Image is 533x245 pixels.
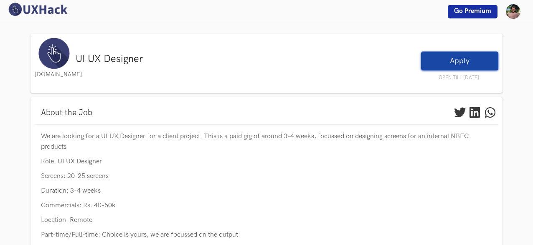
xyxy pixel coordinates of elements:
[76,53,303,64] h3: UI UX Designer
[41,230,492,240] p: Part-time/Full-time: Choice is yours, we are focussed on the output
[41,186,492,196] p: Duration: 3-4 weeks
[421,74,496,82] span: OPEN TILL [DATE]
[41,131,492,152] p: We are looking for a UI UX Designer for a client project. This is a paid gig of around 3-4 weeks,...
[38,38,70,69] img: UXHack logo
[421,52,498,70] a: Apply
[41,200,492,211] p: Commercials: Rs. 40-50k
[41,215,492,225] p: Location: Remote
[41,171,492,181] p: Screens: 20-25 screens
[506,4,520,19] img: Your profile pic
[454,7,491,15] span: Go Premium
[35,71,82,78] a: [DOMAIN_NAME]
[35,106,99,120] a: About the Job
[6,2,69,17] img: UXHack logo
[41,156,492,167] p: Role: UI UX Designer
[448,5,497,18] a: Go Premium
